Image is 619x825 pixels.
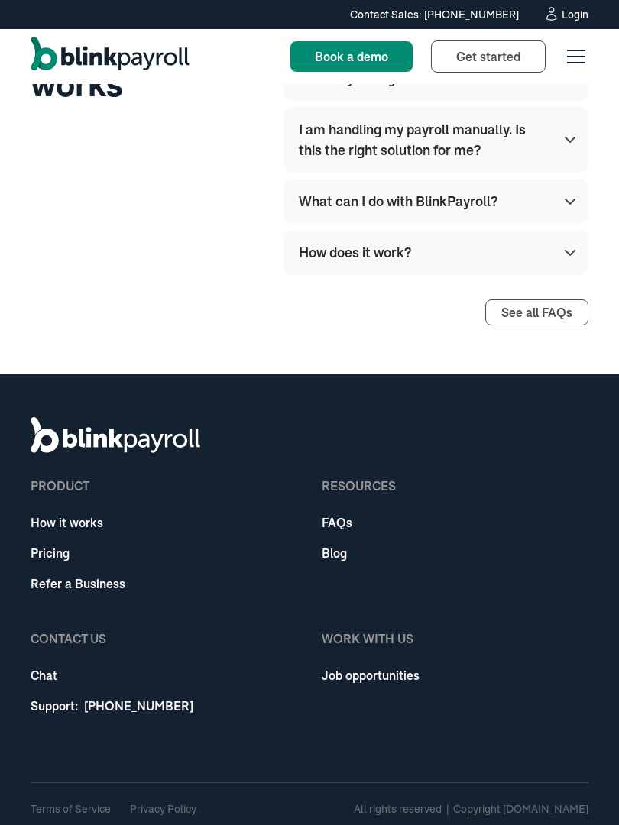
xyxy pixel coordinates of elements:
[456,49,520,64] span: Get started
[31,629,193,648] div: Contact Us
[31,802,111,816] a: Terms of Service
[277,211,619,825] iframe: Chat Widget
[130,802,196,816] a: Privacy Policy
[299,191,497,212] div: What can I do with BlinkPayroll?
[299,119,549,160] div: I am handling my payroll manually. Is this the right solution for me?
[558,38,588,75] div: menu
[31,513,125,532] a: How it works
[315,49,388,64] span: Book a demo
[31,477,125,495] div: product
[350,7,519,23] div: Contact Sales: [PHONE_NUMBER]
[543,6,588,23] a: Login
[31,697,193,715] a: Support: [PHONE_NUMBER]
[31,37,190,76] a: home
[290,41,413,72] a: Book a demo
[31,574,125,593] a: Refer a Business
[562,9,588,20] div: Login
[431,40,546,73] a: Get started
[31,544,125,562] a: Pricing
[31,666,193,684] a: Chat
